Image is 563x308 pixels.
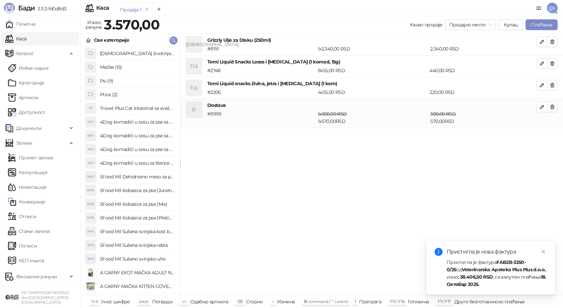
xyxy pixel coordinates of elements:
span: Продајно место [449,20,492,30]
img: Slika [85,295,96,305]
div: TP [85,103,96,114]
div: 4KU [85,117,96,127]
div: 440,00 RSD [428,67,538,74]
div: Пристигла је нова фактура [447,248,547,256]
span: F10 / F16 [390,299,405,304]
div: Износ рачуна [84,18,103,31]
div: Измена [277,297,295,306]
span: 300,00 RSD [430,111,456,117]
div: 2.340,00 RSD [429,45,538,52]
div: 4 x 55,00 RSD [317,89,428,96]
strong: Veterinarska Apoteka Plus Plus d.o.o. [462,267,545,273]
div: Све категорије [94,36,129,44]
span: 0-9 [92,299,98,304]
span: + [272,299,274,304]
span: Каталог [16,47,34,60]
span: F11 / F17 [438,299,451,304]
a: Конверзије [8,195,45,208]
span: f [355,299,356,304]
strong: 18. Октобар 2025. [447,274,546,287]
div: 4KU [85,144,96,155]
div: 5MS [85,226,96,237]
div: grid [81,47,180,295]
div: Готовина [408,297,429,306]
div: 5MK [85,199,96,209]
div: # 2748 [206,67,317,74]
h4: Ptice (2) [100,89,175,100]
button: Add tab [152,3,166,16]
div: # 8191 [206,45,317,52]
small: PET SHOP MOJA MAČKICA doo [GEOGRAPHIC_DATA]-[GEOGRAPHIC_DATA] [21,290,69,305]
h4: Grizzly Ulje za Dlaku (250ml) [207,36,537,44]
h4: Psi (9) [100,75,175,86]
a: ArtikliАртикли [8,91,39,104]
div: 5MS [85,240,96,251]
div: D [186,102,202,118]
a: Документација [534,3,544,13]
h4: 5Food Mil Sušena svinjska kost buta [100,226,175,237]
img: 64x64-companyLogo-9f44b8df-f022-41eb-b7d6-300ad218de09.png [5,291,19,304]
div: 5MD [85,171,96,182]
h4: [DEMOGRAPHIC_DATA] životinje (3) [100,48,175,59]
div: 4KU [85,158,96,168]
span: Документи [16,122,41,135]
div: TLS [186,80,202,96]
span: enter [139,299,149,304]
div: TLS [186,58,202,74]
h4: Trovet Plus Cat Intestinal sa svežom ribom (85g) [100,103,175,114]
span: Фискални рачуни [16,270,57,283]
div: Сторно [246,297,263,306]
a: Отписи [8,210,36,223]
h4: Tomi Liquid Snacks Losos i [MEDICAL_DATA] (1 komad, 15g) [207,58,537,65]
a: Калкулације [8,166,47,179]
div: Каса [96,5,109,11]
h4: 5Food Mil Kobasice za pse (Piletina) [100,212,175,223]
a: Доступност [8,106,45,119]
a: Стање залиха [8,224,49,238]
div: 5MK [85,185,96,196]
h4: 5Food Mil Kobasice za pse (Junetina) [100,185,175,196]
span: info-circle [435,248,443,256]
span: 3.11.3-fd0d8d3 [35,6,66,12]
h4: 4Dog komadići u sosu za pse sa piletinom i govedinom (4x100g) [100,144,175,155]
a: КЕП књига [8,254,44,267]
h4: 5Food Mil Dehidrirano meso za pse [100,171,175,182]
div: 8 x 55,00 RSD [317,67,428,74]
a: Категорије [8,76,44,90]
div: 4KU [85,130,96,141]
div: Друго безготовинско плаћање [454,297,525,306]
div: Канал продаје [410,21,443,28]
h4: Mačke (15) [100,62,175,72]
span: 1 x 300,00 RSD [318,111,347,117]
div: 1 x 570,00 RSD [317,110,429,125]
div: Продаја 1 [120,6,141,13]
strong: 38.406,50 RSD [460,274,493,280]
div: 1 x 2.340,00 RSD [317,45,429,52]
span: ↑/↓ [182,299,187,304]
button: Купац [498,19,523,30]
span: ⌘ command / ⌃ control [304,299,348,304]
div: Унос шифре [101,297,130,306]
h4: 5Food Mil Kobasice za pse (Mix) [100,199,175,209]
div: 5MS [85,254,96,264]
div: # 2206 [206,89,317,96]
h4: Tomi Liquid snacks živina, jetra i [MEDICAL_DATA] (1 kom) [207,80,537,87]
a: Close [540,248,547,255]
button: Плаћање [526,19,558,30]
div: Одабир артикла [190,297,228,306]
a: Нивелације [8,180,47,194]
img: Slika [85,281,96,292]
h4: 4Dog komadići u sosu za pse sa govedinom (100g) [100,117,175,127]
a: Каса [5,32,26,45]
div: Потврди [152,297,173,306]
h4: Dostava [207,102,537,109]
span: close [541,249,546,254]
h4: 4Dog komadići u sosu za štence sa piletinom (100g) [100,158,175,168]
img: Logo [4,3,15,13]
h4: A CARNY EXOT MAČKA ADULT NOJ 85g [100,267,175,278]
div: 570,00 RSD [429,110,538,125]
span: Бади [18,4,35,12]
h4: 5Food Mil Sušena svinjska rebra [100,240,175,251]
a: Робне марке [8,61,48,75]
div: # 9999 [206,110,317,125]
